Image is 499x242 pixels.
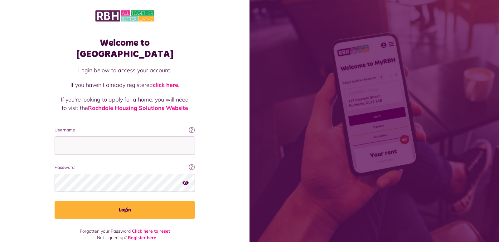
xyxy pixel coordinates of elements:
[61,95,189,112] p: If you're looking to apply for a home, you will need to visit the
[95,9,154,22] img: MyRBH
[55,164,195,171] label: Password
[55,37,195,60] h1: Welcome to [GEOGRAPHIC_DATA]
[61,66,189,74] p: Login below to access your account.
[128,235,156,240] a: Register here
[80,228,131,234] span: Forgotten your Password
[55,201,195,219] button: Login
[61,81,189,89] p: If you haven't already registered .
[55,127,195,133] label: Username
[132,228,170,234] a: Click here to reset
[97,235,127,240] span: Not signed up?
[88,104,188,112] a: Rochdale Housing Solutions Website
[153,81,178,88] a: click here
